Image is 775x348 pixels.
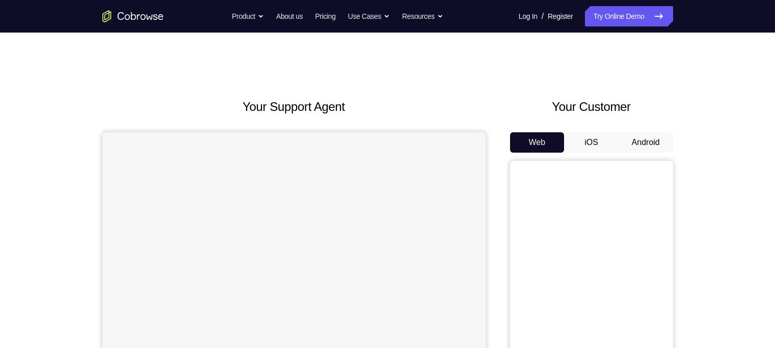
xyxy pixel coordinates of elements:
a: Log In [519,6,538,26]
a: Register [548,6,573,26]
h2: Your Customer [510,98,673,116]
button: Web [510,132,565,153]
button: Product [232,6,264,26]
span: / [542,10,544,22]
button: Android [619,132,673,153]
button: Resources [402,6,443,26]
a: Pricing [315,6,335,26]
button: Use Cases [348,6,390,26]
a: Try Online Demo [585,6,673,26]
a: Go to the home page [102,10,164,22]
h2: Your Support Agent [102,98,486,116]
a: About us [276,6,303,26]
button: iOS [564,132,619,153]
